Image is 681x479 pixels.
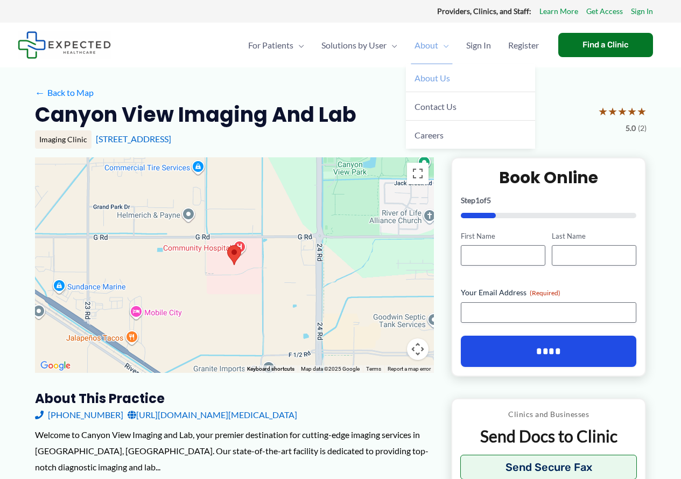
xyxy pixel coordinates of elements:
span: ← [35,87,45,98]
a: [PHONE_NUMBER] [35,407,123,423]
p: Send Docs to Clinic [460,426,637,447]
div: Welcome to Canyon View Imaging and Lab, your premier destination for cutting-edge imaging service... [35,427,434,475]
p: Step of [461,197,637,204]
a: Find a Clinic [558,33,653,57]
a: Sign In [631,4,653,18]
a: Terms (opens in new tab) [366,366,381,372]
span: 5.0 [626,121,636,135]
span: Menu Toggle [387,26,397,64]
img: Google [38,359,73,373]
span: ★ [627,101,637,121]
a: Careers [406,121,535,149]
span: (Required) [530,289,560,297]
button: Keyboard shortcuts [247,365,294,373]
span: ★ [598,101,608,121]
span: Menu Toggle [293,26,304,64]
a: Register [500,26,547,64]
span: 5 [487,196,491,205]
button: Toggle fullscreen view [407,163,429,184]
span: Careers [415,130,444,140]
a: Sign In [458,26,500,64]
span: Menu Toggle [438,26,449,64]
span: ★ [637,101,647,121]
div: Imaging Clinic [35,130,92,149]
img: Expected Healthcare Logo - side, dark font, small [18,31,111,59]
span: Map data ©2025 Google [301,366,360,372]
span: ★ [608,101,617,121]
label: First Name [461,231,545,241]
a: [STREET_ADDRESS] [96,134,171,144]
span: 1 [475,196,480,205]
a: Report a map error [388,366,431,372]
a: Open this area in Google Maps (opens a new window) [38,359,73,373]
a: Get Access [586,4,623,18]
a: Contact Us [406,92,535,121]
span: About [415,26,438,64]
span: ★ [617,101,627,121]
strong: Providers, Clinics, and Staff: [437,6,531,16]
a: About Us [406,64,535,93]
h3: About this practice [35,390,434,407]
label: Your Email Address [461,287,637,298]
span: Contact Us [415,101,457,112]
a: Solutions by UserMenu Toggle [313,26,406,64]
button: Map camera controls [407,338,429,360]
a: Learn More [539,4,578,18]
a: ←Back to Map [35,85,94,101]
a: For PatientsMenu Toggle [240,26,313,64]
nav: Primary Site Navigation [240,26,547,64]
h2: Canyon View Imaging and Lab [35,101,356,128]
label: Last Name [552,231,636,241]
p: Clinics and Businesses [460,407,637,421]
a: AboutMenu Toggle [406,26,458,64]
span: For Patients [248,26,293,64]
a: [URL][DOMAIN_NAME][MEDICAL_DATA] [128,407,297,423]
span: Sign In [466,26,491,64]
span: About Us [415,73,450,83]
span: Register [508,26,539,64]
span: (2) [638,121,647,135]
span: Solutions by User [321,26,387,64]
h2: Book Online [461,167,637,188]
